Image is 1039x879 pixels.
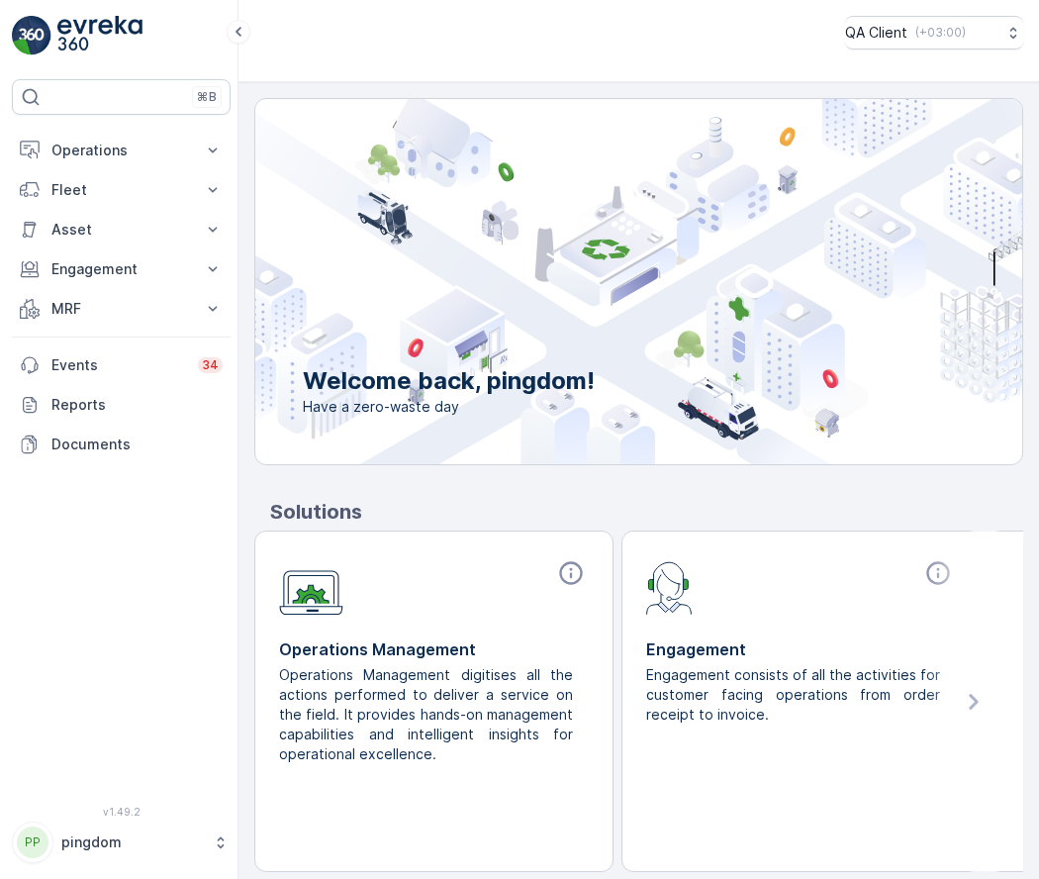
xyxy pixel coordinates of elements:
[166,99,1022,464] img: city illustration
[61,832,203,852] p: pingdom
[646,665,940,725] p: Engagement consists of all the activities for customer facing operations from order receipt to in...
[51,141,191,160] p: Operations
[845,16,1023,49] button: QA Client(+03:00)
[270,497,1023,527] p: Solutions
[279,665,573,764] p: Operations Management digitises all the actions performed to deliver a service on the field. It p...
[845,23,907,43] p: QA Client
[279,559,343,616] img: module-icon
[12,822,231,863] button: PPpingdom
[279,637,589,661] p: Operations Management
[303,365,595,397] p: Welcome back, pingdom!
[17,827,48,858] div: PP
[12,345,231,385] a: Events34
[12,131,231,170] button: Operations
[197,89,217,105] p: ⌘B
[915,25,966,41] p: ( +03:00 )
[51,355,186,375] p: Events
[12,210,231,249] button: Asset
[646,637,956,661] p: Engagement
[12,806,231,818] span: v 1.49.2
[51,435,223,454] p: Documents
[303,397,595,417] span: Have a zero-waste day
[12,170,231,210] button: Fleet
[646,559,693,615] img: module-icon
[12,249,231,289] button: Engagement
[12,425,231,464] a: Documents
[51,395,223,415] p: Reports
[12,289,231,329] button: MRF
[51,180,191,200] p: Fleet
[57,16,142,55] img: logo_light-DOdMpM7g.png
[12,16,51,55] img: logo
[51,259,191,279] p: Engagement
[12,385,231,425] a: Reports
[51,220,191,240] p: Asset
[51,299,191,319] p: MRF
[202,357,219,373] p: 34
